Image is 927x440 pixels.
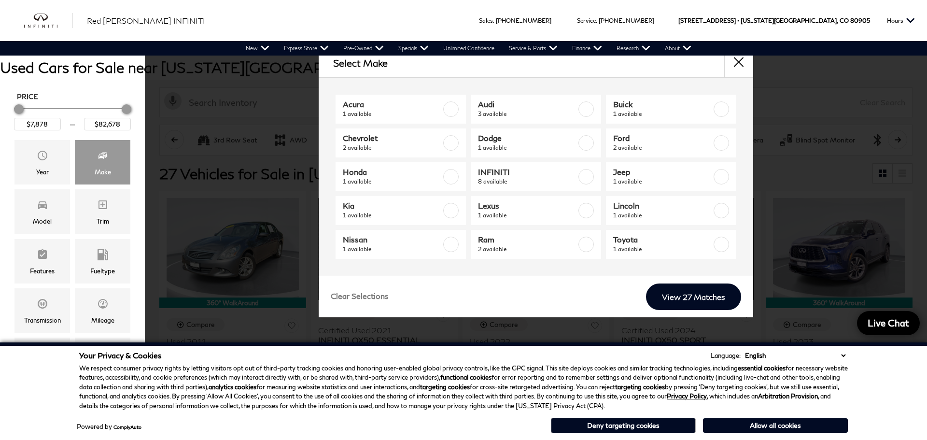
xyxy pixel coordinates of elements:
button: Deny targeting cookies [551,418,696,433]
span: 1 available [343,244,441,254]
div: Price [14,101,131,130]
span: Year [37,147,48,167]
strong: analytics cookies [209,383,256,391]
span: Model [37,197,48,216]
a: Jeep1 available [606,162,736,191]
span: 1 available [478,143,576,153]
span: Audi [478,99,576,109]
div: MakeMake [75,140,130,185]
span: Ram [478,235,576,244]
a: Red [PERSON_NAME] INFINITI [87,15,205,27]
span: Fueltype [97,246,109,266]
a: Chevrolet2 available [336,128,466,157]
div: Mileage [91,315,114,326]
span: Ford [613,133,712,143]
strong: targeting cookies [615,383,665,391]
h2: Select Make [333,57,388,68]
a: Lexus1 available [471,196,601,225]
span: Lexus [478,201,576,211]
a: [PHONE_NUMBER] [496,17,551,24]
span: Nissan [343,235,441,244]
a: Ford2 available [606,128,736,157]
a: [STREET_ADDRESS] • [US_STATE][GEOGRAPHIC_DATA], CO 80905 [678,17,870,24]
a: Kia1 available [336,196,466,225]
span: 1 available [343,109,441,119]
span: Buick [613,99,712,109]
div: FueltypeFueltype [75,239,130,284]
span: Transmission [37,296,48,315]
a: About [658,41,699,56]
span: 2 available [343,143,441,153]
div: Model [33,216,52,227]
div: YearYear [14,140,70,185]
span: Mileage [97,296,109,315]
a: Live Chat [857,311,920,335]
a: Lincoln1 available [606,196,736,225]
span: Sales [479,17,493,24]
span: Service [577,17,596,24]
div: ModelModel [14,189,70,234]
span: 1 available [613,244,712,254]
button: Allow all cookies [703,418,848,433]
a: Dodge1 available [471,128,601,157]
span: Live Chat [863,317,914,329]
a: Pre-Owned [336,41,391,56]
a: Honda1 available [336,162,466,191]
span: 1 available [613,211,712,220]
div: Powered by [77,424,141,430]
div: ColorColor [75,338,130,382]
span: INFINITI [478,167,576,177]
span: Kia [343,201,441,211]
span: Toyota [613,235,712,244]
div: Language: [711,353,741,359]
div: MileageMileage [75,288,130,333]
span: 1 available [613,109,712,119]
a: Privacy Policy [667,392,707,400]
a: Service & Parts [502,41,565,56]
span: 1 available [343,177,441,186]
a: Acura1 available [336,95,466,124]
span: Lincoln [613,201,712,211]
span: Make [97,147,109,167]
strong: functional cookies [440,373,492,381]
a: [PHONE_NUMBER] [599,17,654,24]
div: EngineEngine [14,338,70,382]
span: Trim [97,197,109,216]
span: : [493,17,494,24]
a: Unlimited Confidence [436,41,502,56]
div: Make [95,167,111,177]
a: Specials [391,41,436,56]
strong: essential cookies [738,364,786,372]
img: INFINITI [24,13,72,28]
a: New [239,41,277,56]
a: ComplyAuto [113,424,141,430]
nav: Main Navigation [239,41,699,56]
div: Trim [97,216,109,227]
strong: Arbitration Provision [758,392,818,400]
span: Features [37,246,48,266]
span: Honda [343,167,441,177]
div: Maximum Price [122,104,131,114]
a: Nissan1 available [336,230,466,259]
span: 3 available [478,109,576,119]
div: Year [36,167,49,177]
strong: targeting cookies [420,383,470,391]
span: Red [PERSON_NAME] INFINITI [87,16,205,25]
a: INFINITI8 available [471,162,601,191]
a: Clear Selections [331,291,389,303]
span: 2 available [613,143,712,153]
a: infiniti [24,13,72,28]
span: Chevrolet [343,133,441,143]
span: 2 available [478,244,576,254]
div: TrimTrim [75,189,130,234]
input: Maximum [84,118,131,130]
h5: Price [17,92,128,101]
span: 1 available [478,211,576,220]
button: close [724,48,753,77]
span: Acura [343,99,441,109]
a: View 27 Matches [646,284,741,310]
span: 1 available [343,211,441,220]
span: Your Privacy & Cookies [79,351,162,360]
a: Audi3 available [471,95,601,124]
